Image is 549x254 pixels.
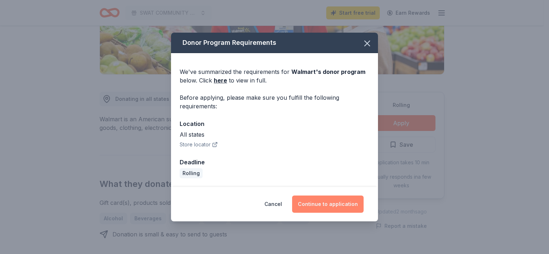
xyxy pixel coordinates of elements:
div: Donor Program Requirements [171,33,378,53]
div: All states [180,130,369,139]
button: Store locator [180,140,218,149]
div: We've summarized the requirements for below. Click to view in full. [180,67,369,85]
div: Rolling [180,168,203,178]
div: Before applying, please make sure you fulfill the following requirements: [180,93,369,110]
a: here [214,76,227,85]
button: Continue to application [292,196,364,213]
div: Deadline [180,157,369,167]
div: Location [180,119,369,128]
button: Cancel [264,196,282,213]
span: Walmart 's donor program [291,68,365,75]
